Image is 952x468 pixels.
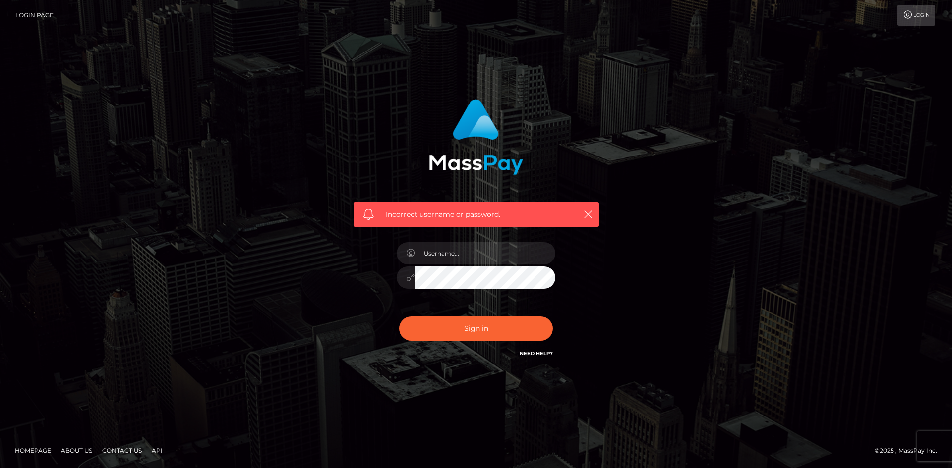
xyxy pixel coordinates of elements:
[897,5,935,26] a: Login
[98,443,146,458] a: Contact Us
[11,443,55,458] a: Homepage
[415,242,555,264] input: Username...
[15,5,54,26] a: Login Page
[57,443,96,458] a: About Us
[520,350,553,357] a: Need Help?
[429,99,523,175] img: MassPay Login
[875,445,945,456] div: © 2025 , MassPay Inc.
[148,443,167,458] a: API
[399,316,553,341] button: Sign in
[386,209,567,220] span: Incorrect username or password.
